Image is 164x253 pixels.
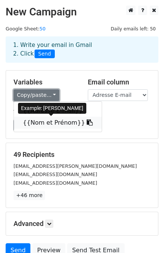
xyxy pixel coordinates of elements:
span: Send [35,50,55,59]
small: [EMAIL_ADDRESS][PERSON_NAME][DOMAIN_NAME] [14,163,137,169]
a: 50 [39,26,45,32]
small: [EMAIL_ADDRESS][DOMAIN_NAME] [14,172,97,177]
h5: Variables [14,78,77,86]
a: {{Adresse E-mail}} [14,105,102,117]
span: Daily emails left: 50 [108,25,158,33]
h5: 49 Recipients [14,151,150,159]
small: [EMAIL_ADDRESS][DOMAIN_NAME] [14,180,97,186]
a: Copy/paste... [14,89,59,101]
h2: New Campaign [6,6,158,18]
a: +46 more [14,191,45,200]
div: Example: [PERSON_NAME] [18,103,86,114]
div: 1. Write your email in Gmail 2. Click [8,41,156,58]
a: Daily emails left: 50 [108,26,158,32]
iframe: Chat Widget [126,217,164,253]
a: {{Nom et Prénom}} [14,117,102,129]
h5: Email column [88,78,151,86]
h5: Advanced [14,220,150,228]
div: Widget de chat [126,217,164,253]
small: Google Sheet: [6,26,45,32]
